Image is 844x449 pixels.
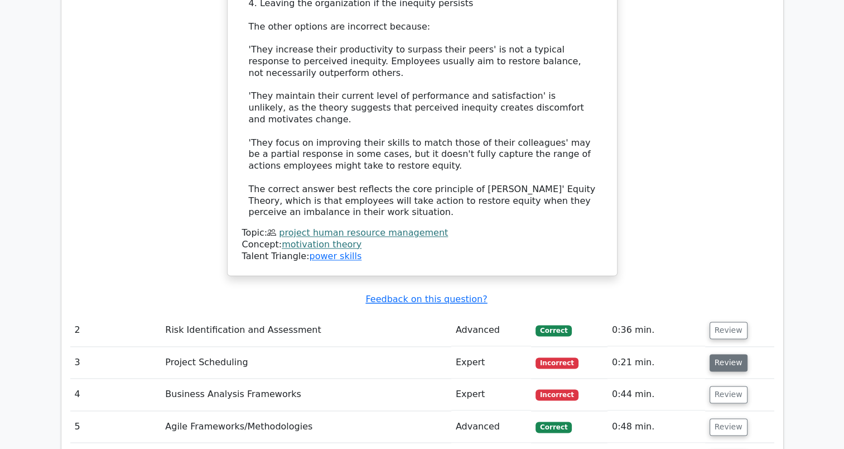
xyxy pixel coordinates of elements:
[161,411,451,443] td: Agile Frameworks/Methodologies
[70,314,161,346] td: 2
[607,314,705,346] td: 0:36 min.
[451,379,531,410] td: Expert
[536,325,572,336] span: Correct
[451,411,531,443] td: Advanced
[242,227,602,239] div: Topic:
[607,379,705,410] td: 0:44 min.
[536,357,578,369] span: Incorrect
[710,418,747,436] button: Review
[161,314,451,346] td: Risk Identification and Assessment
[242,239,602,251] div: Concept:
[70,411,161,443] td: 5
[607,411,705,443] td: 0:48 min.
[451,314,531,346] td: Advanced
[710,354,747,371] button: Review
[710,322,747,339] button: Review
[242,227,602,262] div: Talent Triangle:
[607,347,705,379] td: 0:21 min.
[279,227,448,238] a: project human resource management
[536,422,572,433] span: Correct
[365,294,487,304] a: Feedback on this question?
[536,389,578,400] span: Incorrect
[710,386,747,403] button: Review
[161,379,451,410] td: Business Analysis Frameworks
[309,251,361,261] a: power skills
[451,347,531,379] td: Expert
[70,347,161,379] td: 3
[70,379,161,410] td: 4
[282,239,361,250] a: motivation theory
[161,347,451,379] td: Project Scheduling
